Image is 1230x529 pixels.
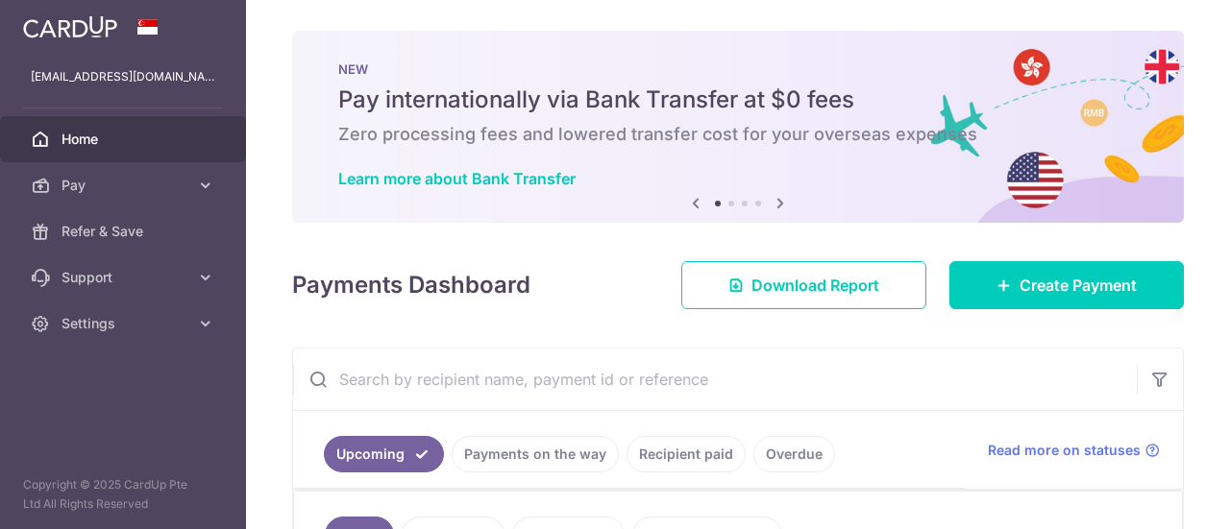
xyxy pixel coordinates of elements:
[23,15,117,38] img: CardUp
[338,84,1138,115] h5: Pay internationally via Bank Transfer at $0 fees
[988,441,1141,460] span: Read more on statuses
[1020,274,1137,297] span: Create Payment
[61,314,188,333] span: Settings
[61,222,188,241] span: Refer & Save
[338,169,576,188] a: Learn more about Bank Transfer
[988,441,1160,460] a: Read more on statuses
[292,31,1184,223] img: Bank transfer banner
[338,61,1138,77] p: NEW
[61,130,188,149] span: Home
[61,268,188,287] span: Support
[324,436,444,472] a: Upcoming
[681,261,926,309] a: Download Report
[61,176,188,195] span: Pay
[292,268,530,302] h4: Payments Dashboard
[753,436,835,472] a: Overdue
[338,123,1138,146] h6: Zero processing fees and lowered transfer cost for your overseas expenses
[949,261,1184,309] a: Create Payment
[452,436,619,472] a: Payments on the way
[751,274,879,297] span: Download Report
[293,349,1137,410] input: Search by recipient name, payment id or reference
[31,67,215,86] p: [EMAIL_ADDRESS][DOMAIN_NAME]
[627,436,746,472] a: Recipient paid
